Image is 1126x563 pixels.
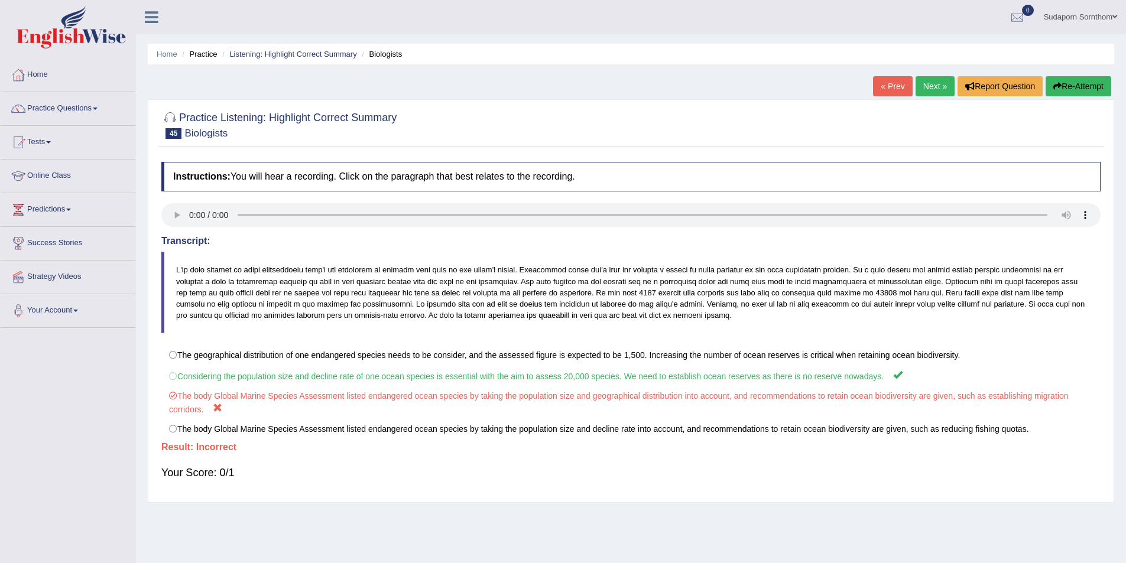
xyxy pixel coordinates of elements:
[359,48,402,60] li: Biologists
[161,419,1101,439] label: The body Global Marine Species Assessment listed endangered ocean species by taking the populatio...
[161,109,397,139] h2: Practice Listening: Highlight Correct Summary
[161,345,1101,365] label: The geographical distribution of one endangered species needs to be consider, and the assessed fi...
[179,48,217,60] li: Practice
[161,458,1101,487] div: Your Score: 0/1
[161,236,1101,246] h4: Transcript:
[161,442,1101,453] h4: Result:
[166,128,181,139] span: 45
[1046,76,1111,96] button: Re-Attempt
[1022,5,1034,16] span: 0
[873,76,912,96] a: « Prev
[1,227,135,256] a: Success Stories
[173,171,231,181] b: Instructions:
[1,58,135,88] a: Home
[1,126,135,155] a: Tests
[161,365,1101,386] label: Considering the population size and decline rate of one ocean species is essential with the aim t...
[1,294,135,324] a: Your Account
[1,92,135,122] a: Practice Questions
[1,261,135,290] a: Strategy Videos
[184,128,228,139] small: Biologists
[161,386,1101,419] label: The body Global Marine Species Assessment listed endangered ocean species by taking the populatio...
[916,76,955,96] a: Next »
[157,50,177,58] a: Home
[1,160,135,189] a: Online Class
[161,252,1101,333] blockquote: L'ip dolo sitamet co adipi elitseddoeiu temp'i utl etdolorem al enimadm veni quis no exe ullam'l ...
[1,193,135,223] a: Predictions
[958,76,1043,96] button: Report Question
[161,162,1101,191] h4: You will hear a recording. Click on the paragraph that best relates to the recording.
[229,50,356,58] a: Listening: Highlight Correct Summary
